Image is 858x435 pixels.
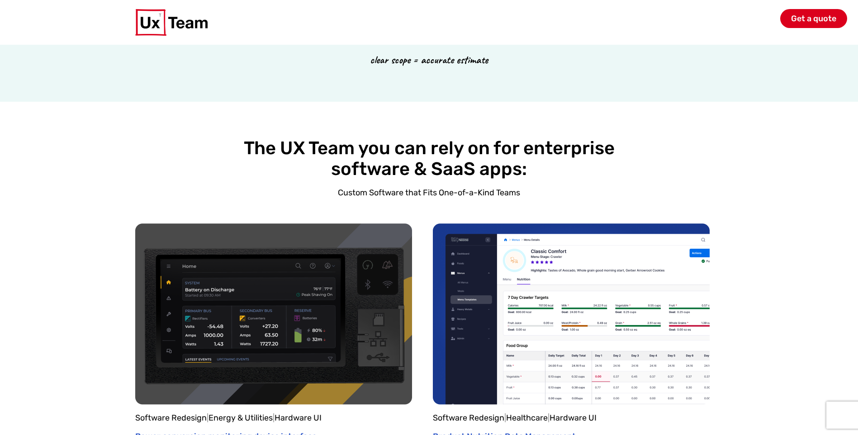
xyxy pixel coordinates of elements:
[226,138,633,180] h2: The UX Team you can rely on for enterprise software & SaaS apps:
[504,413,506,423] span: |
[135,52,723,68] p: clear scope = accurate estimate
[207,413,209,423] span: |
[780,9,847,28] a: Get a quote
[135,187,723,199] p: Custom Software that Fits One-of-a-Kind Teams
[433,412,723,424] p: Software Redesign Healthcare Hardware UI
[548,413,550,423] span: |
[273,413,275,423] span: |
[135,412,426,424] p: Software Redesign Energy & Utilities Hardware UI
[791,14,836,23] span: Get a quote
[135,223,412,405] img: Power conversion device design
[813,392,858,435] iframe: Chat Widget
